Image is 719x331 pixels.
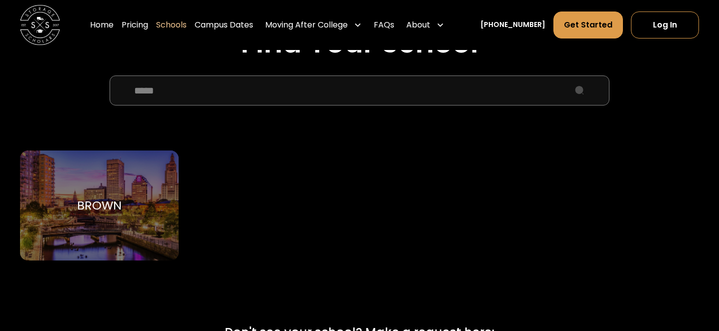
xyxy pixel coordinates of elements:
[261,11,366,39] div: Moving After College
[265,19,348,31] div: Moving After College
[156,11,187,39] a: Schools
[20,75,699,284] form: School Select Form
[20,5,60,45] img: Storage Scholars main logo
[374,11,394,39] a: FAQs
[402,11,448,39] div: About
[406,19,430,31] div: About
[20,26,699,59] h2: Find Your School
[553,11,623,38] a: Get Started
[20,5,60,45] a: home
[90,11,114,39] a: Home
[77,198,122,213] div: Brown
[195,11,253,39] a: Campus Dates
[480,19,545,30] a: [PHONE_NUMBER]
[122,11,148,39] a: Pricing
[20,150,179,260] a: Go to selected school
[631,11,699,38] a: Log In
